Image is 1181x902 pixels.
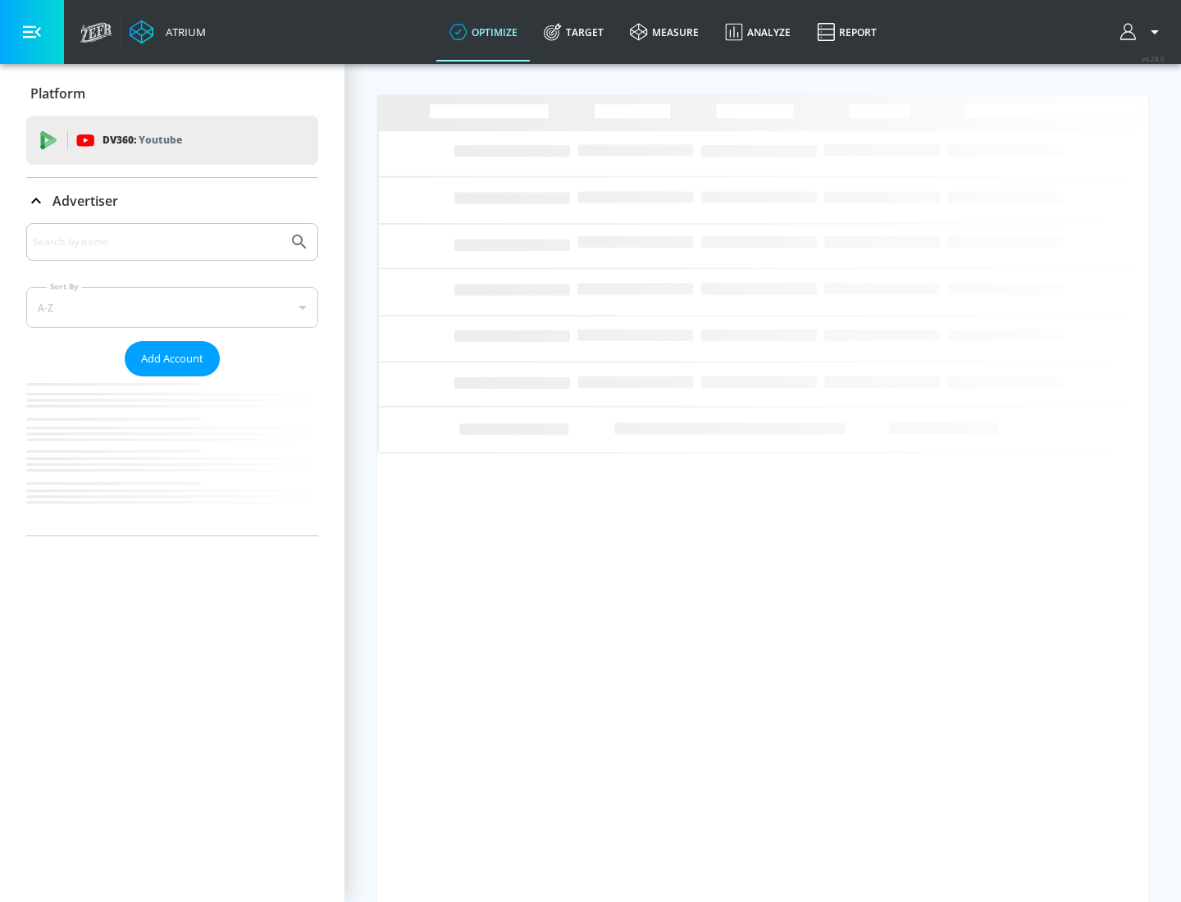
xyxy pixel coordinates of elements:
p: Advertiser [52,192,118,210]
a: Analyze [712,2,804,61]
span: v 4.28.0 [1142,54,1165,63]
a: optimize [436,2,531,61]
div: A-Z [26,287,318,328]
label: Sort By [47,281,82,292]
a: Target [531,2,617,61]
a: Report [804,2,890,61]
div: Advertiser [26,223,318,535]
a: measure [617,2,712,61]
p: Youtube [139,131,182,148]
p: Platform [30,84,85,102]
a: Atrium [130,20,206,44]
button: Add Account [125,341,220,376]
input: Search by name [33,231,281,253]
nav: list of Advertiser [26,376,318,535]
p: DV360: [103,131,182,149]
div: Platform [26,71,318,116]
div: Advertiser [26,178,318,224]
div: Atrium [159,25,206,39]
span: Add Account [141,349,203,368]
div: DV360: Youtube [26,116,318,165]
